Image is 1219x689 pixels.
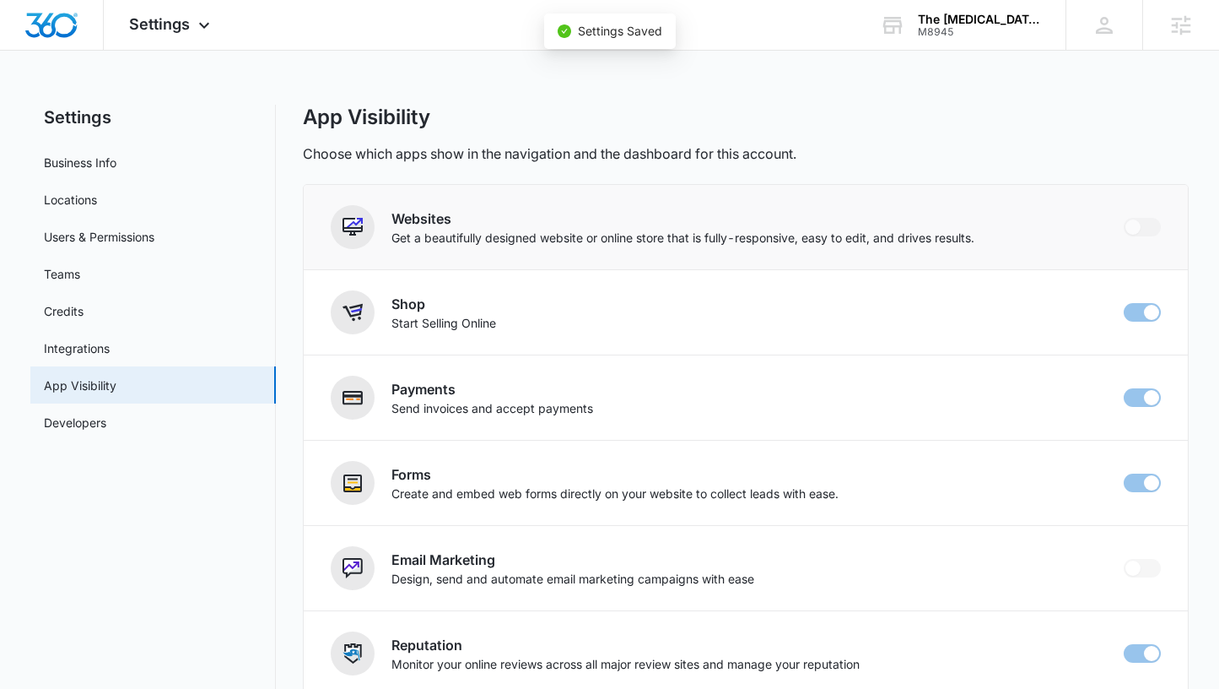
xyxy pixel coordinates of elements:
p: Design, send and automate email marketing campaigns with ease [391,570,754,588]
p: Create and embed web forms directly on your website to collect leads with ease. [391,485,839,502]
a: Developers [44,414,106,431]
a: Credits [44,302,84,320]
p: Send invoices and accept payments [391,399,593,417]
h2: Settings [30,105,276,130]
div: account id [918,26,1041,38]
p: Get a beautifully designed website or online store that is fully-responsive, easy to edit, and dr... [391,229,974,247]
img: Forms [343,473,363,493]
img: Websites [343,217,363,237]
a: Business Info [44,154,116,171]
a: App Visibility [44,377,116,394]
h2: Forms [391,464,839,485]
img: Shop [343,302,363,323]
h2: Shop [391,294,496,314]
span: check-circle [558,24,571,38]
h2: Email Marketing [391,550,754,570]
span: Settings Saved [578,24,662,38]
span: Settings [129,15,190,33]
h1: App Visibility [303,105,430,130]
h2: Websites [391,209,974,229]
p: Start Selling Online [391,314,496,332]
a: Integrations [44,339,110,357]
p: Choose which apps show in the navigation and the dashboard for this account. [303,144,796,164]
img: Reputation [343,643,363,664]
h2: Reputation [391,635,860,655]
a: Locations [44,191,97,209]
div: account name [918,13,1041,26]
a: Users & Permissions [44,228,154,246]
h2: Payments [391,379,593,399]
p: Monitor your online reviews across all major review sites and manage your reputation [391,655,860,673]
img: Email Marketing [343,558,363,578]
a: Teams [44,265,80,283]
img: Payments [343,388,363,408]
